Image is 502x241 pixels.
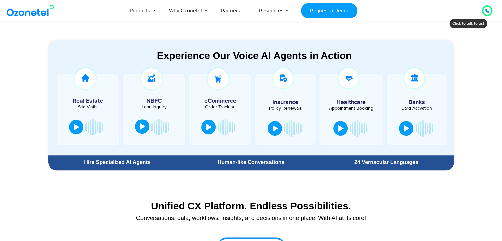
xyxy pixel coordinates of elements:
[51,160,184,165] div: Hire Specialized AI Agents
[390,106,444,111] div: Card Activation
[322,160,451,165] div: 24 Vernacular Languages
[390,99,444,105] h5: Banks
[60,98,116,104] h5: Real Estate
[192,98,248,104] h5: eCommerce
[324,99,378,105] h5: Healthcare
[55,50,454,61] div: Experience Our Voice AI Agents in Action
[51,215,451,221] div: Conversations, data, workflows, insights, and decisions in one place. With AI at its core!
[51,200,451,212] div: Unified CX Platform. Endless Possibilities.
[324,106,378,111] div: Appointment Booking
[192,105,248,109] div: Order Tracking
[126,105,182,109] div: Loan Inquiry
[259,99,312,105] h5: Insurance
[259,106,312,111] div: Policy Renewals
[301,3,357,18] a: Request a Demo
[126,98,182,104] h5: NBFC
[186,160,315,165] div: Human-like Conversations
[60,105,116,109] div: Site Visits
